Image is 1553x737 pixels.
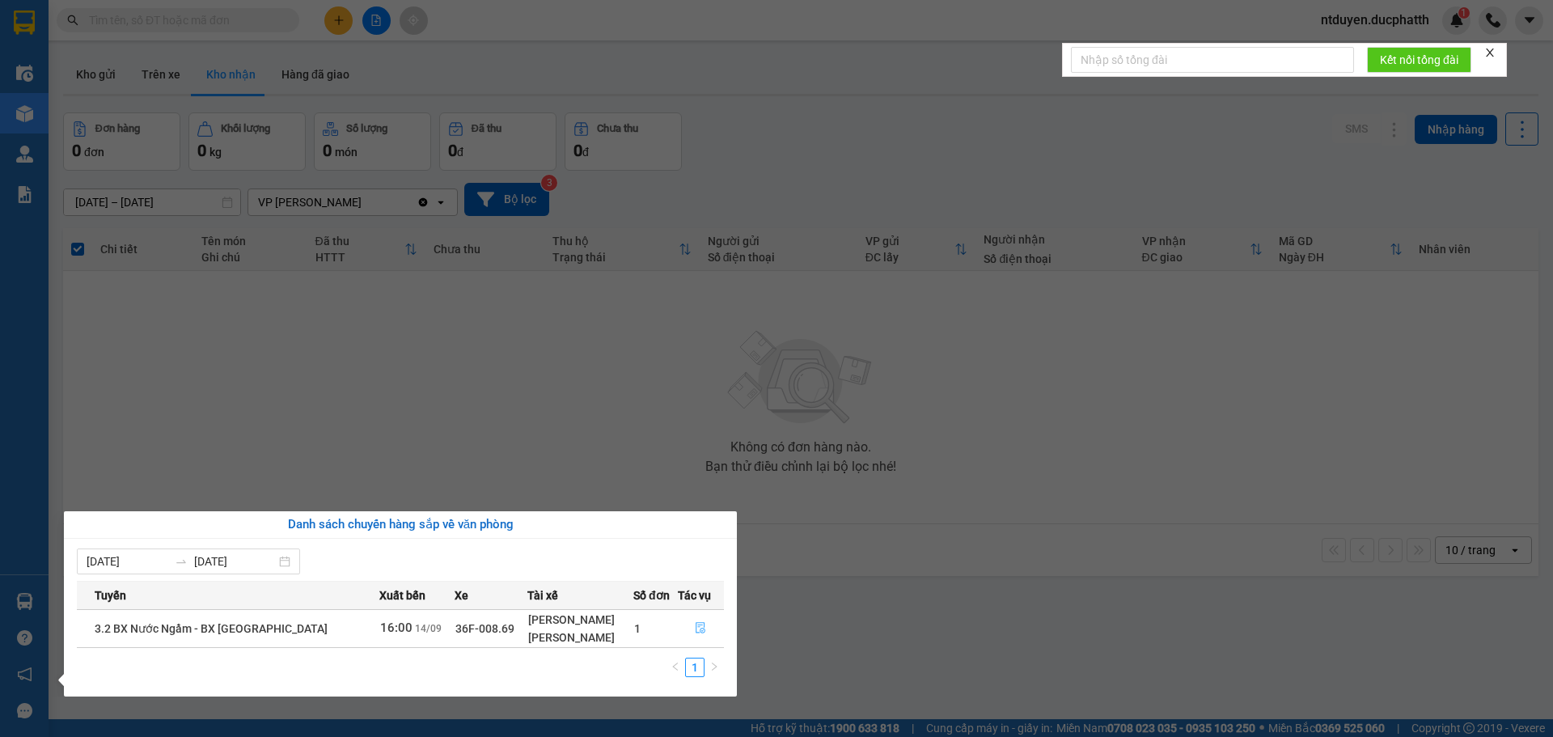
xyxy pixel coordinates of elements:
div: [PERSON_NAME] [528,629,633,646]
input: Nhập số tổng đài [1071,47,1354,73]
span: Kết nối tổng đài [1380,51,1458,69]
span: 1 [634,622,641,635]
a: 1 [686,659,704,676]
button: right [705,658,724,677]
span: 3.2 BX Nước Ngầm - BX [GEOGRAPHIC_DATA] [95,622,328,635]
input: Đến ngày [194,553,276,570]
li: 1 [685,658,705,677]
div: Danh sách chuyến hàng sắp về văn phòng [77,515,724,535]
span: right [709,662,719,671]
span: left [671,662,680,671]
span: to [175,555,188,568]
span: Tài xế [527,587,558,604]
span: 36F-008.69 [455,622,514,635]
span: Xuất bến [379,587,425,604]
span: swap-right [175,555,188,568]
span: close [1484,47,1496,58]
span: Tuyến [95,587,126,604]
li: Next Page [705,658,724,677]
li: Previous Page [666,658,685,677]
span: Số đơn [633,587,670,604]
div: [PERSON_NAME] [528,611,633,629]
span: file-done [695,622,706,635]
button: Kết nối tổng đài [1367,47,1471,73]
button: file-done [679,616,724,642]
input: Từ ngày [87,553,168,570]
span: 16:00 [380,621,413,635]
button: left [666,658,685,677]
span: Xe [455,587,468,604]
span: 14/09 [415,623,442,634]
span: Tác vụ [678,587,711,604]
